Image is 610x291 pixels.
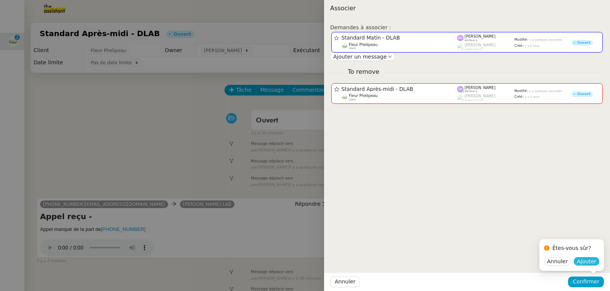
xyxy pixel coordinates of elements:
[457,35,464,41] img: svg
[457,86,464,92] img: svg
[333,53,387,60] span: Ajouter un message
[552,244,591,253] div: Êtes-vous sûr?
[457,43,514,51] app-user-label: suppervisé par
[465,48,484,51] span: suppervisé par
[465,94,496,98] span: [PERSON_NAME]
[342,43,457,50] app-user-detailed-label: client
[349,94,377,98] span: Fleur Phelipeau
[342,94,457,101] app-user-detailed-label: client
[342,43,348,49] img: 7f9b6497-4ade-4d5b-ae17-2cbe23708554
[465,90,477,93] span: attribué à
[465,99,484,102] span: suppervisé par
[465,43,496,47] span: [PERSON_NAME]
[349,47,356,50] span: client
[457,95,464,101] img: users%2FyQfMwtYgTqhRP2YHWHmG2s2LYaD3%2Favatar%2Fprofile-pic.png
[522,44,539,48] span: il y a 6 mois
[457,94,514,102] app-user-label: suppervisé par
[577,258,596,265] span: Ajouter
[547,258,568,265] span: Annuler
[577,41,591,45] div: Ouvert
[349,98,356,101] span: client
[330,52,395,61] button: Ajouter un message
[349,43,377,47] span: Fleur Phelipeau
[342,67,385,77] span: To remove
[335,277,355,286] span: Annuler
[514,95,522,99] span: Créé
[514,44,522,48] span: Créé
[574,257,599,266] button: Ajouter
[330,23,604,32] div: Demandes à associer :
[514,38,527,41] span: Modifié
[342,35,457,41] span: Standard Matin - DLAB
[330,5,356,12] span: Associer
[457,86,514,93] app-user-label: attribué à
[522,95,539,99] span: il y a 5 mois
[577,92,591,96] div: Ouvert
[342,94,348,101] img: 7f9b6497-4ade-4d5b-ae17-2cbe23708554
[330,277,360,287] button: Annuler
[527,38,562,41] span: il y a quelques secondes
[465,34,496,38] span: [PERSON_NAME]
[568,277,604,287] button: Confirmer
[457,43,464,50] img: users%2FyQfMwtYgTqhRP2YHWHmG2s2LYaD3%2Favatar%2Fprofile-pic.png
[544,257,571,266] button: Annuler
[514,89,527,93] span: Modifié
[527,89,562,93] span: il y a quelques secondes
[457,34,514,42] app-user-label: attribué à
[465,39,477,42] span: attribué à
[342,87,457,92] span: Standard Après-midi - DLAB
[573,277,599,286] span: Confirmer
[465,86,496,90] span: [PERSON_NAME]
